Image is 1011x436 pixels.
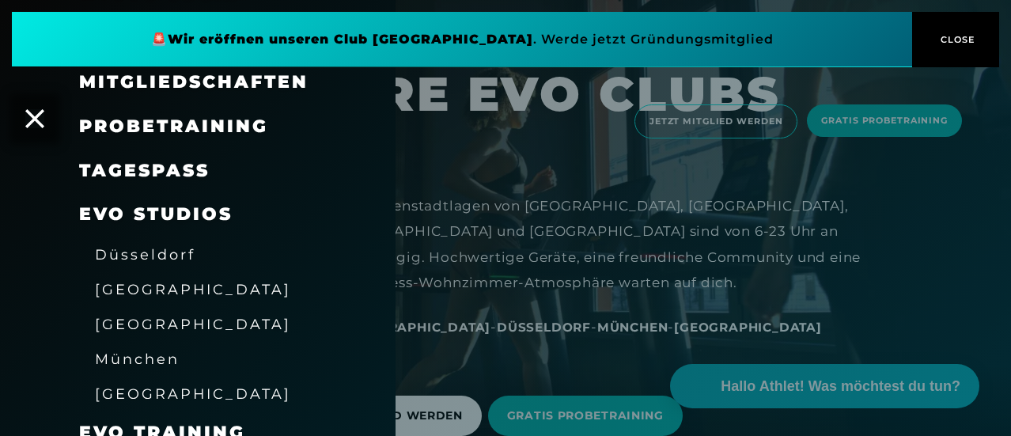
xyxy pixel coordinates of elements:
[79,116,268,137] a: Probetraining
[937,32,975,47] span: CLOSE
[912,12,999,67] button: CLOSE
[79,71,309,93] a: Mitgliedschaften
